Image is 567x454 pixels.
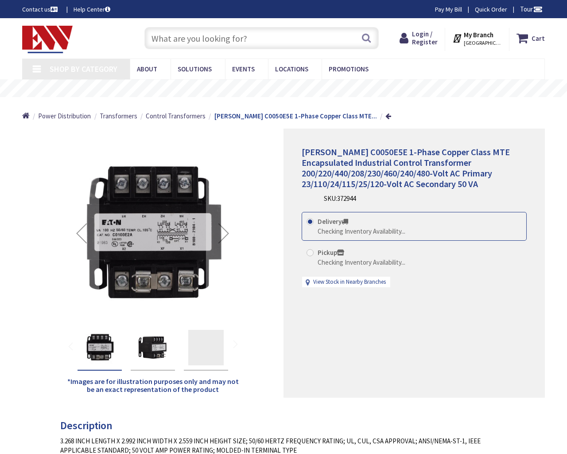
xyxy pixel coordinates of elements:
a: Control Transformers [146,111,206,121]
a: Power Distribution [38,111,91,121]
img: Eaton C0050E5E 1-Phase Copper Class MTE Encapsulated Industrial Control Transformer 200/220/440/2... [135,330,171,365]
rs-layer: Free Same Day Pickup at 19 Locations [210,84,373,94]
span: 372944 [337,194,356,203]
strong: Delivery [318,217,348,226]
div: Eaton C0050E5E 1-Phase Copper Class MTE Encapsulated Industrial Control Transformer 200/220/440/2... [184,325,228,371]
span: [GEOGRAPHIC_DATA], [GEOGRAPHIC_DATA] [464,39,501,47]
a: Login / Register [400,30,438,46]
strong: My Branch [464,31,493,39]
strong: Cart [532,30,545,46]
span: Control Transformers [146,112,206,120]
div: Previous [64,144,99,322]
span: Power Distribution [38,112,91,120]
span: Promotions [329,65,369,73]
span: Solutions [178,65,212,73]
span: Shop By Category [50,64,117,74]
img: Eaton C0050E5E 1-Phase Copper Class MTE Encapsulated Industrial Control Transformer 200/220/440/2... [64,144,242,322]
div: SKU: [324,194,356,203]
a: Quick Order [475,5,507,14]
a: Transformers [100,111,137,121]
div: Eaton C0050E5E 1-Phase Copper Class MTE Encapsulated Industrial Control Transformer 200/220/440/2... [131,325,175,371]
div: Next [206,144,241,322]
span: [PERSON_NAME] C0050E5E 1-Phase Copper Class MTE Encapsulated Industrial Control Transformer 200/2... [302,146,510,189]
span: About [137,65,157,73]
span: Events [232,65,255,73]
img: Eaton C0050E5E 1-Phase Copper Class MTE Encapsulated Industrial Control Transformer 200/220/440/2... [82,330,117,365]
span: Login / Register [412,30,438,46]
span: Tour [520,5,543,13]
input: What are you looking for? [144,27,379,49]
div: Eaton C0050E5E 1-Phase Copper Class MTE Encapsulated Industrial Control Transformer 200/220/440/2... [78,325,122,371]
span: Transformers [100,112,137,120]
img: Electrical Wholesalers, Inc. [22,26,73,53]
span: Locations [275,65,308,73]
strong: Pickup [318,248,344,257]
a: Contact us [22,5,59,14]
h3: Description [60,420,500,431]
div: Checking Inventory Availability... [318,227,405,236]
strong: [PERSON_NAME] C0050E5E 1-Phase Copper Class MTE... [214,112,377,120]
a: Pay My Bill [435,5,462,14]
div: Checking Inventory Availability... [318,258,405,267]
h5: *Images are for illustration purposes only and may not be an exact representation of the product [64,378,241,393]
div: My Branch [GEOGRAPHIC_DATA], [GEOGRAPHIC_DATA] [452,30,501,46]
a: Cart [517,30,545,46]
a: Help Center [74,5,110,14]
a: View Stock in Nearby Branches [313,278,386,286]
